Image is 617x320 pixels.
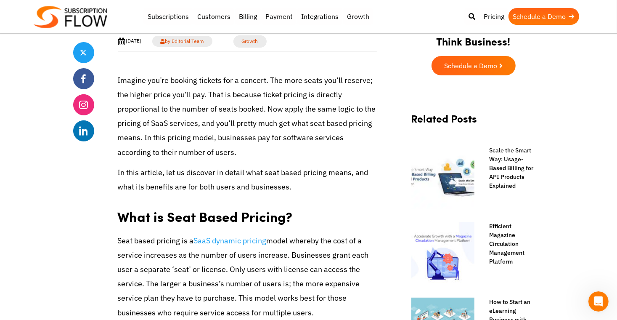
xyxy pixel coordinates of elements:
a: SaaS dynamic pricing [194,236,267,245]
a: Scale the Smart Way: Usage-Based Billing for API Products Explained [481,146,536,190]
a: Pricing [479,8,508,25]
img: Accelerate Growth with a Magazine Circulation Management Platform [411,222,474,285]
p: Imagine you’re booking tickets for a concert. The more seats you’ll reserve; the higher price you... [118,73,377,160]
a: Customers [193,8,235,25]
div: [DATE] [118,37,142,45]
p: In this article, let us discover in detail what seat based pricing means, and what its benefits a... [118,165,377,194]
img: Subscriptionflow [34,6,107,28]
a: Subscriptions [143,8,193,25]
a: by Editorial Team [152,36,212,47]
a: Billing [235,8,261,25]
a: Schedule a Demo [432,56,516,75]
iframe: Intercom live chat [588,291,609,312]
h2: Related Posts [411,112,536,133]
a: Growth [343,8,373,25]
a: Growth [233,35,267,48]
a: Efficient Magazine Circulation Management Platform [481,222,536,266]
h2: Think Business! [403,25,544,52]
p: Seat based pricing is a model whereby the cost of a service increases as the number of users incr... [118,234,377,320]
a: Integrations [297,8,343,25]
img: Usage Based Billing for API Products [411,146,474,209]
a: Schedule a Demo [508,8,579,25]
span: Schedule a Demo [444,62,497,69]
h2: What is Seat Based Pricing? [118,200,377,227]
a: Payment [261,8,297,25]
